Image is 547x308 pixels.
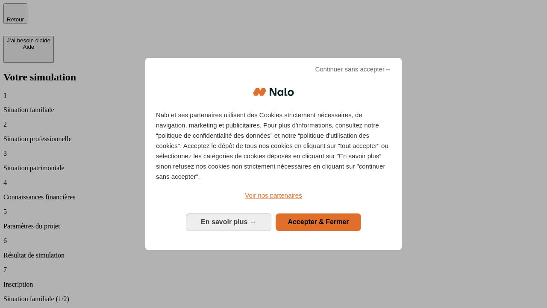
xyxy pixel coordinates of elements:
[276,213,361,231] button: Accepter & Fermer: Accepter notre traitement des données et fermer
[245,192,302,199] span: Voir nos partenaires
[186,213,271,231] button: En savoir plus: Configurer vos consentements
[201,218,256,225] span: En savoir plus →
[156,110,391,182] p: Nalo et ses partenaires utilisent des Cookies strictement nécessaires, de navigation, marketing e...
[145,58,402,250] div: Bienvenue chez Nalo Gestion du consentement
[288,218,349,225] span: Accepter & Fermer
[315,64,391,74] span: Continuer sans accepter→
[253,79,294,105] img: Logo
[156,190,391,201] a: Voir nos partenaires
